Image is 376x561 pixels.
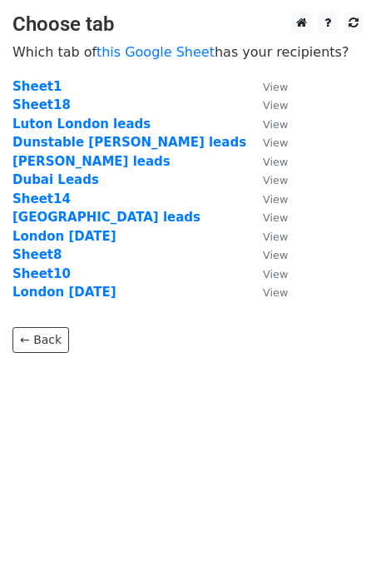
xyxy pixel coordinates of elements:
a: Sheet18 [12,97,71,112]
small: View [263,231,288,243]
a: Sheet14 [12,191,71,206]
a: View [246,247,288,262]
small: View [263,118,288,131]
a: this Google Sheet [96,44,215,60]
a: View [246,97,288,112]
small: View [263,156,288,168]
a: View [246,210,288,225]
a: ← Back [12,327,69,353]
a: View [246,266,288,281]
small: View [263,249,288,261]
a: Sheet8 [12,247,62,262]
small: View [263,286,288,299]
a: View [246,117,288,132]
a: London [DATE] [12,285,116,300]
a: View [246,191,288,206]
a: View [246,229,288,244]
small: View [263,193,288,206]
a: London [DATE] [12,229,116,244]
small: View [263,81,288,93]
h3: Choose tab [12,12,364,37]
a: [PERSON_NAME] leads [12,154,171,169]
small: View [263,211,288,224]
small: View [263,137,288,149]
small: View [263,99,288,112]
a: Sheet1 [12,79,62,94]
a: Sheet10 [12,266,71,281]
a: View [246,154,288,169]
a: [GEOGRAPHIC_DATA] leads [12,210,200,225]
a: View [246,172,288,187]
a: Luton London leads [12,117,151,132]
small: View [263,268,288,280]
a: Dubai Leads [12,172,99,187]
a: View [246,79,288,94]
small: View [263,174,288,186]
a: View [246,285,288,300]
p: Which tab of has your recipients? [12,43,364,61]
a: Dunstable [PERSON_NAME] leads [12,135,246,150]
a: View [246,135,288,150]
